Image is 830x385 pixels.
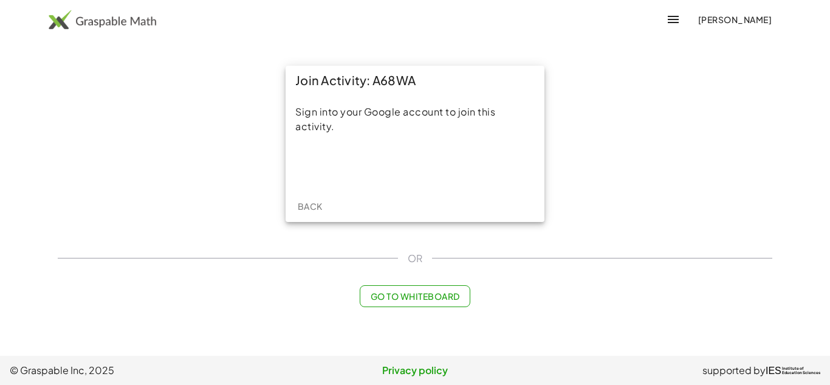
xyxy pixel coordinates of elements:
button: Go to Whiteboard [360,285,470,307]
span: Back [297,201,322,212]
a: Privacy policy [280,363,550,378]
a: IESInstitute ofEducation Sciences [766,363,820,378]
span: Go to Whiteboard [370,291,459,302]
button: Back [290,195,329,217]
span: Institute of Education Sciences [782,367,820,375]
span: IES [766,365,781,376]
span: [PERSON_NAME] [698,14,772,25]
button: [PERSON_NAME] [688,9,781,30]
div: Join Activity: A68WA [286,66,544,95]
span: © Graspable Inc, 2025 [10,363,280,378]
div: Sign into your Google account to join this activity. [295,105,535,134]
span: supported by [702,363,766,378]
iframe: Sign in with Google Button [348,152,482,179]
span: OR [408,251,422,266]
